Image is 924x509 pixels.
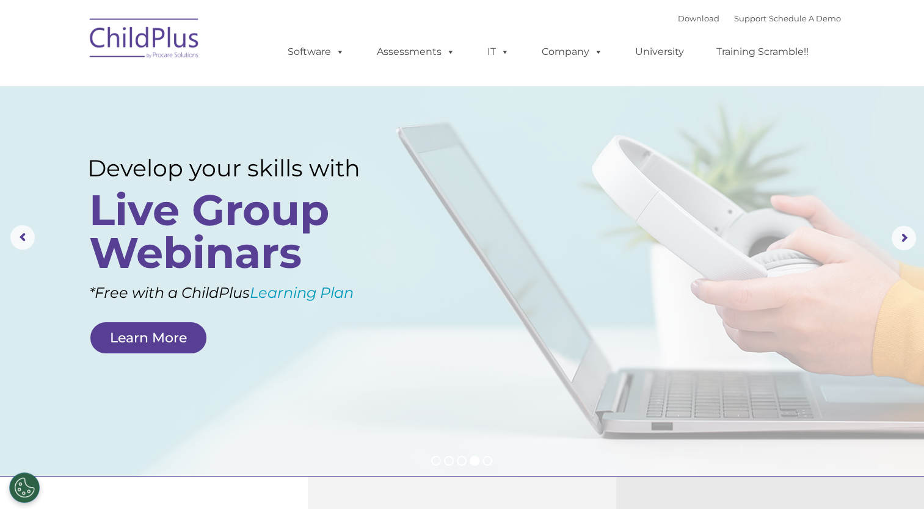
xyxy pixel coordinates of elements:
[89,189,390,274] rs-layer: Live Group Webinars
[678,13,841,23] font: |
[704,40,821,64] a: Training Scramble!!
[529,40,615,64] a: Company
[275,40,357,64] a: Software
[475,40,522,64] a: IT
[365,40,467,64] a: Assessments
[678,13,719,23] a: Download
[734,13,766,23] a: Support
[90,322,206,353] a: Learn More
[170,131,222,140] span: Phone number
[725,377,924,509] iframe: Chat Widget
[87,154,393,182] rs-layer: Develop your skills with
[623,40,696,64] a: University
[84,10,206,71] img: ChildPlus by Procare Solutions
[89,279,415,306] rs-layer: *Free with a ChildPlus
[769,13,841,23] a: Schedule A Demo
[170,81,207,90] span: Last name
[250,284,354,301] a: Learning Plan
[9,472,40,503] button: Cookies Settings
